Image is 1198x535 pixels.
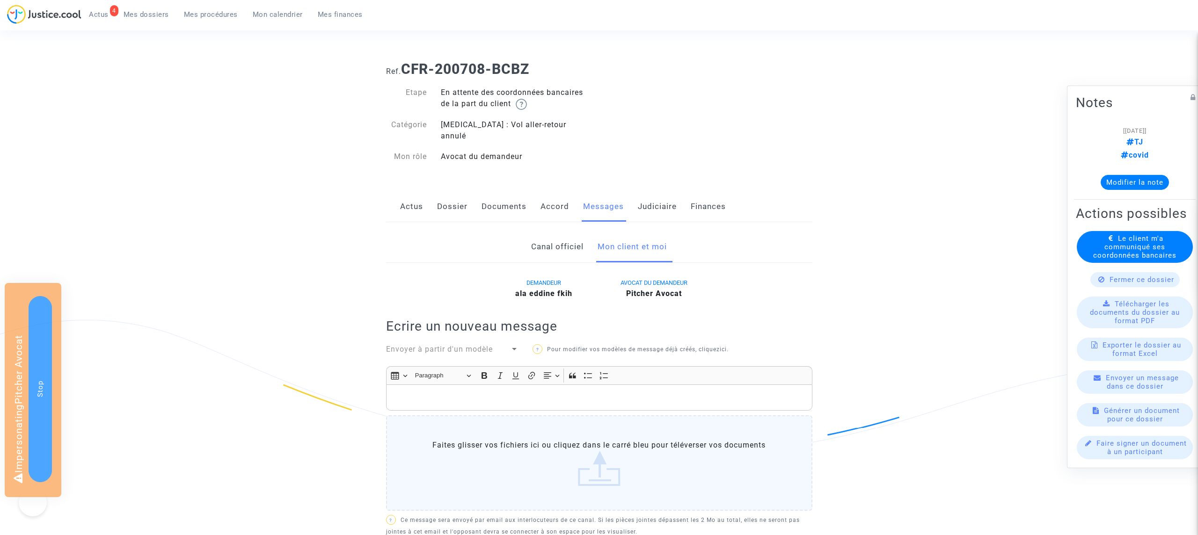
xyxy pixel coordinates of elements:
[434,151,599,162] div: Avocat du demandeur
[400,191,423,222] a: Actus
[434,119,599,142] div: [MEDICAL_DATA] : Vol aller-retour annulé
[1121,151,1149,159] span: covid
[19,488,47,516] iframe: Help Scout Beacon - Open
[386,384,812,411] div: Rich Text Editor, main
[638,191,677,222] a: Judiciaire
[1076,94,1194,111] h2: Notes
[415,370,464,381] span: Paragraph
[531,231,584,262] a: Canal officiel
[379,151,434,162] div: Mon rôle
[253,10,303,19] span: Mon calendrier
[36,381,44,397] span: Stop
[1076,205,1194,222] h2: Actions possibles
[184,10,238,19] span: Mes procédures
[720,346,727,353] a: ici
[1096,439,1187,456] span: Faire signer un document à un participant
[81,7,116,22] a: 4Actus
[1110,275,1174,284] span: Fermer ce dossier
[29,296,52,482] button: Stop
[515,289,572,298] b: ala eddine fkih
[5,283,61,497] div: Impersonating
[1123,127,1147,134] span: [[DATE]]
[245,7,310,22] a: Mon calendrier
[124,10,169,19] span: Mes dossiers
[386,366,812,384] div: Editor toolbar
[110,5,118,16] div: 4
[1106,374,1179,390] span: Envoyer un message dans ce dossier
[116,7,176,22] a: Mes dossiers
[1101,175,1169,190] button: Modifier la note
[583,191,624,222] a: Messages
[386,345,493,354] span: Envoyer à partir d'un modèle
[411,369,475,383] button: Paragraph
[1093,234,1176,260] span: Le client m'a communiqué ses coordonnées bancaires
[1126,137,1143,146] span: TJ
[1090,300,1180,325] span: Télécharger les documents du dossier au format PDF
[379,87,434,110] div: Etape
[386,318,812,334] h2: Ecrire un nouveau message
[401,61,529,77] b: CFR-200708-BCBZ
[598,231,667,262] a: Mon client et moi
[541,191,569,222] a: Accord
[318,10,363,19] span: Mes finances
[516,99,527,110] img: help.svg
[533,344,739,355] p: Pour modifier vos modèles de message déjà créés, cliquez .
[389,518,392,523] span: ?
[7,5,81,24] img: jc-logo.svg
[89,10,109,19] span: Actus
[691,191,726,222] a: Finances
[386,67,401,76] span: Ref.
[1104,406,1180,423] span: Générer un document pour ce dossier
[310,7,370,22] a: Mes finances
[482,191,526,222] a: Documents
[526,279,561,286] span: DEMANDEUR
[379,119,434,142] div: Catégorie
[626,289,682,298] b: Pitcher Avocat
[176,7,245,22] a: Mes procédures
[536,347,539,352] span: ?
[434,87,599,110] div: En attente des coordonnées bancaires de la part du client
[1103,341,1181,358] span: Exporter le dossier au format Excel
[621,279,687,286] span: AVOCAT DU DEMANDEUR
[437,191,468,222] a: Dossier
